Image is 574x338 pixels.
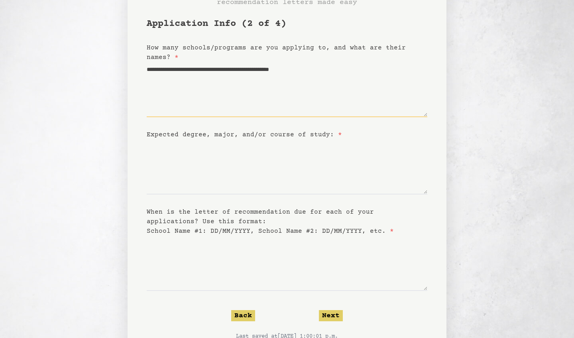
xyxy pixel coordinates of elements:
[147,18,427,30] h1: Application Info (2 of 4)
[147,131,342,138] label: Expected degree, major, and/or course of study:
[319,310,343,321] button: Next
[147,44,406,61] label: How many schools/programs are you applying to, and what are their names?
[147,208,394,235] label: When is the letter of recommendation due for each of your applications? Use this format: School N...
[231,310,255,321] button: Back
